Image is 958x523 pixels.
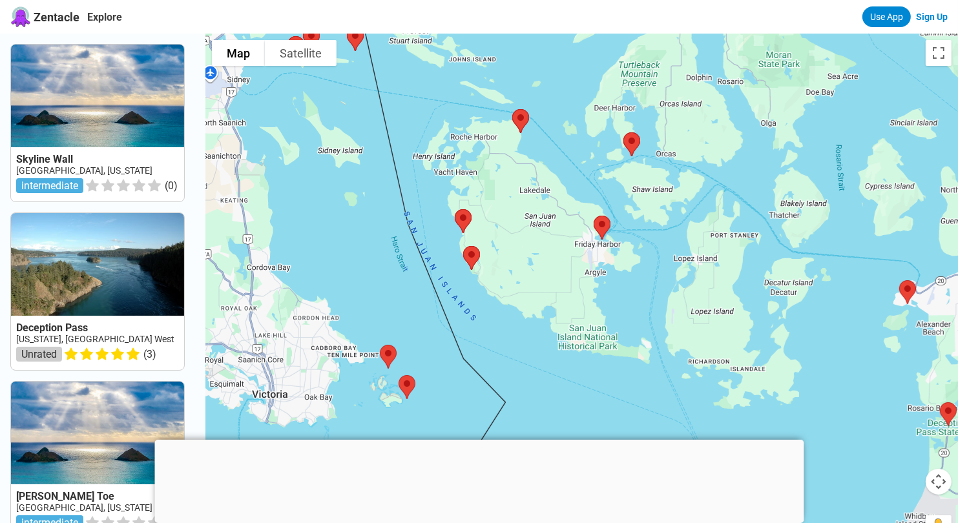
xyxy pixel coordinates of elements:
button: Show satellite imagery [265,40,337,66]
span: Zentacle [34,10,79,24]
a: Zentacle logoZentacle [10,6,79,27]
a: Sign Up [916,12,948,22]
a: [US_STATE], [GEOGRAPHIC_DATA] West [16,334,174,344]
iframe: Advertisement [154,440,804,520]
button: Toggle fullscreen view [926,40,952,66]
button: Map camera controls [926,469,952,495]
button: Show street map [212,40,265,66]
a: [GEOGRAPHIC_DATA], [US_STATE] [16,502,152,513]
img: Zentacle logo [10,6,31,27]
a: Explore [87,11,122,23]
a: Use App [862,6,911,27]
